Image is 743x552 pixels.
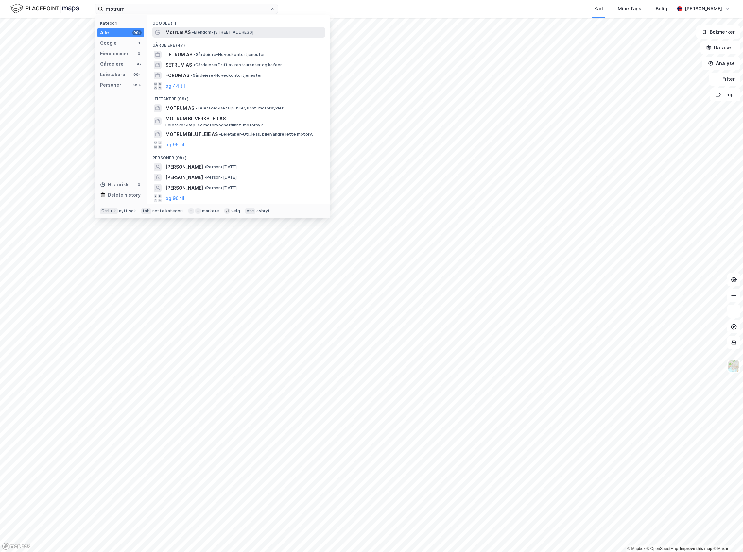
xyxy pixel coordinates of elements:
[709,73,740,86] button: Filter
[147,150,330,162] div: Personer (99+)
[192,30,253,35] span: Eiendom • [STREET_ADDRESS]
[165,115,322,123] span: MOTRUM BILVERKSTED AS
[219,132,313,137] span: Leietaker • Utl./leas. biler/andre lette motorv.
[191,73,262,78] span: Gårdeiere • Hovedkontortjenester
[194,52,265,57] span: Gårdeiere • Hovedkontortjenester
[100,181,129,189] div: Historikk
[680,546,712,551] a: Improve this map
[685,5,722,13] div: [PERSON_NAME]
[196,106,284,111] span: Leietaker • Detaljh. biler, unnt. motorsykler
[147,15,330,27] div: Google (1)
[627,546,645,551] a: Mapbox
[204,164,206,169] span: •
[728,360,740,372] img: Z
[204,185,206,190] span: •
[100,21,144,25] div: Kategori
[165,174,203,181] span: [PERSON_NAME]
[100,50,129,58] div: Eiendommer
[702,57,740,70] button: Analyse
[165,141,184,149] button: og 96 til
[10,3,79,14] img: logo.f888ab2527a4732fd821a326f86c7f29.svg
[136,182,142,187] div: 0
[165,163,203,171] span: [PERSON_NAME]
[204,164,237,170] span: Person • [DATE]
[100,60,124,68] div: Gårdeiere
[165,82,185,90] button: og 44 til
[100,81,121,89] div: Personer
[245,208,255,214] div: esc
[710,88,740,101] button: Tags
[204,175,237,180] span: Person • [DATE]
[165,72,189,79] span: FORUM AS
[141,208,151,214] div: tab
[100,208,118,214] div: Ctrl + k
[165,184,203,192] span: [PERSON_NAME]
[700,41,740,54] button: Datasett
[656,5,667,13] div: Bolig
[136,41,142,46] div: 1
[165,51,192,59] span: TETRUM AS
[165,28,191,36] span: Motrum AS
[103,4,270,14] input: Søk på adresse, matrikkel, gårdeiere, leietakere eller personer
[152,209,183,214] div: neste kategori
[204,185,237,191] span: Person • [DATE]
[204,175,206,180] span: •
[193,62,282,68] span: Gårdeiere • Drift av restauranter og kafeer
[100,71,125,78] div: Leietakere
[202,209,219,214] div: markere
[119,209,136,214] div: nytt søk
[618,5,641,13] div: Mine Tags
[219,132,221,137] span: •
[256,209,270,214] div: avbryt
[132,82,142,88] div: 99+
[647,546,678,551] a: OpenStreetMap
[191,73,193,78] span: •
[136,61,142,67] div: 47
[710,521,743,552] iframe: Chat Widget
[100,29,109,37] div: Alle
[231,209,240,214] div: velg
[196,106,198,110] span: •
[710,521,743,552] div: Kontrollprogram for chat
[165,104,194,112] span: MOTRUM AS
[165,61,192,69] span: SETRUM AS
[100,39,117,47] div: Google
[594,5,603,13] div: Kart
[194,52,196,57] span: •
[165,123,264,128] span: Leietaker • Rep. av motorvogner/unnt. motorsyk.
[147,91,330,103] div: Leietakere (99+)
[165,130,218,138] span: MOTRUM BILUTLEIE AS
[132,72,142,77] div: 99+
[696,25,740,39] button: Bokmerker
[132,30,142,35] div: 99+
[2,543,31,550] a: Mapbox homepage
[136,51,142,56] div: 0
[108,191,141,199] div: Delete history
[192,30,194,35] span: •
[165,194,184,202] button: og 96 til
[193,62,195,67] span: •
[147,38,330,49] div: Gårdeiere (47)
